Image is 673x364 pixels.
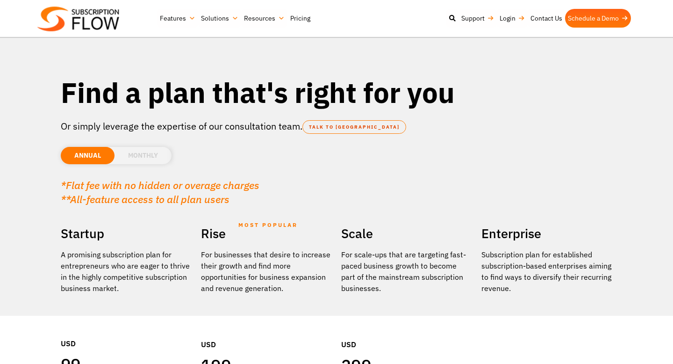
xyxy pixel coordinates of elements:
h2: Scale [341,223,472,244]
a: Solutions [198,9,241,28]
h1: Find a plan that's right for you [61,75,612,110]
div: USD [341,311,472,355]
div: For scale-ups that are targeting fast-paced business growth to become part of the mainstream subs... [341,249,472,294]
div: For businesses that desire to increase their growth and find more opportunities for business expa... [201,249,332,294]
div: USD [61,310,192,354]
a: Contact Us [528,9,565,28]
a: Pricing [287,9,313,28]
a: Features [157,9,198,28]
li: ANNUAL [61,147,115,164]
p: Subscription plan for established subscription-based enterprises aiming to find ways to diversify... [481,249,612,294]
em: *Flat fee with no hidden or overage charges [61,178,259,192]
em: **All-feature access to all plan users [61,192,229,206]
h2: Startup [61,223,192,244]
a: Login [497,9,528,28]
span: MOST POPULAR [238,214,298,236]
img: Subscriptionflow [37,7,119,31]
a: Support [458,9,497,28]
p: A promising subscription plan for entrepreneurs who are eager to thrive in the highly competitive... [61,249,192,294]
h2: Enterprise [481,223,612,244]
a: Schedule a Demo [565,9,631,28]
a: Resources [241,9,287,28]
li: MONTHLY [115,147,172,164]
p: Or simply leverage the expertise of our consultation team. [61,119,612,133]
a: TALK TO [GEOGRAPHIC_DATA] [302,120,406,134]
div: USD [201,311,332,355]
h2: Rise [201,223,332,244]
